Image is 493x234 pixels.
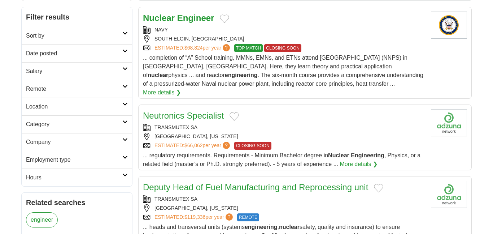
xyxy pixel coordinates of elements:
div: TRANSMUTEX SA [143,124,425,131]
a: NAVY [154,27,168,33]
span: ... completion of “A” School training, MMNs, EMNs, and ETNs attend [GEOGRAPHIC_DATA] (NNPS) in [G... [143,55,423,87]
h2: Filter results [22,7,132,27]
a: Sort by [22,27,132,44]
span: $68,824 [184,45,203,51]
strong: nuclear [279,224,300,230]
a: Employment type [22,151,132,169]
span: CLOSING SOON [234,142,271,150]
strong: nuclear [148,72,168,78]
a: Hours [22,169,132,186]
h2: Hours [26,173,122,182]
a: Remote [22,80,132,98]
img: Company logo [431,181,467,208]
strong: engineering [245,224,278,230]
span: ? [223,44,230,51]
span: $66,062 [184,142,203,148]
h2: Related searches [26,197,128,208]
span: ... regulatory requirements. Requirements - Minimum Bachelor degree in , Physics, or a related fi... [143,152,420,167]
a: engineer [26,212,58,227]
button: Add to favorite jobs [230,112,239,121]
button: Add to favorite jobs [220,14,229,23]
span: ? [226,213,233,221]
img: Company logo [431,109,467,136]
a: Deputy Head of Fuel Manufacturing and Reprocessing unit [143,182,368,192]
img: U.S. Navy logo [431,12,467,39]
a: More details ❯ [340,160,378,169]
div: TRANSMUTEX SA [143,195,425,203]
div: [GEOGRAPHIC_DATA], [US_STATE] [143,204,425,212]
h2: Company [26,138,122,146]
strong: engineering [225,72,258,78]
button: Add to favorite jobs [374,184,383,192]
h2: Date posted [26,49,122,58]
a: Neutronics Specialist [143,111,224,120]
a: Location [22,98,132,115]
h2: Location [26,102,122,111]
a: Salary [22,62,132,80]
span: $119,336 [184,214,205,220]
strong: Engineer [177,13,214,23]
h2: Employment type [26,156,122,164]
a: Category [22,115,132,133]
a: ESTIMATED:$66,062per year? [154,142,231,150]
h2: Sort by [26,31,122,40]
a: More details ❯ [143,88,181,97]
a: ESTIMATED:$119,336per year? [154,213,234,221]
span: CLOSING SOON [264,44,301,52]
strong: Nuclear [143,13,175,23]
span: TOP MATCH [234,44,263,52]
a: ESTIMATED:$68,824per year? [154,44,231,52]
h2: Category [26,120,122,129]
div: [GEOGRAPHIC_DATA], [US_STATE] [143,133,425,140]
strong: Nuclear [328,152,349,158]
div: SOUTH ELGIN, [GEOGRAPHIC_DATA] [143,35,425,43]
a: Company [22,133,132,151]
strong: Engineering [351,152,384,158]
span: ? [223,142,230,149]
a: Date posted [22,44,132,62]
h2: Salary [26,67,122,76]
a: Nuclear Engineer [143,13,214,23]
h2: Remote [26,85,122,93]
span: REMOTE [237,213,259,221]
